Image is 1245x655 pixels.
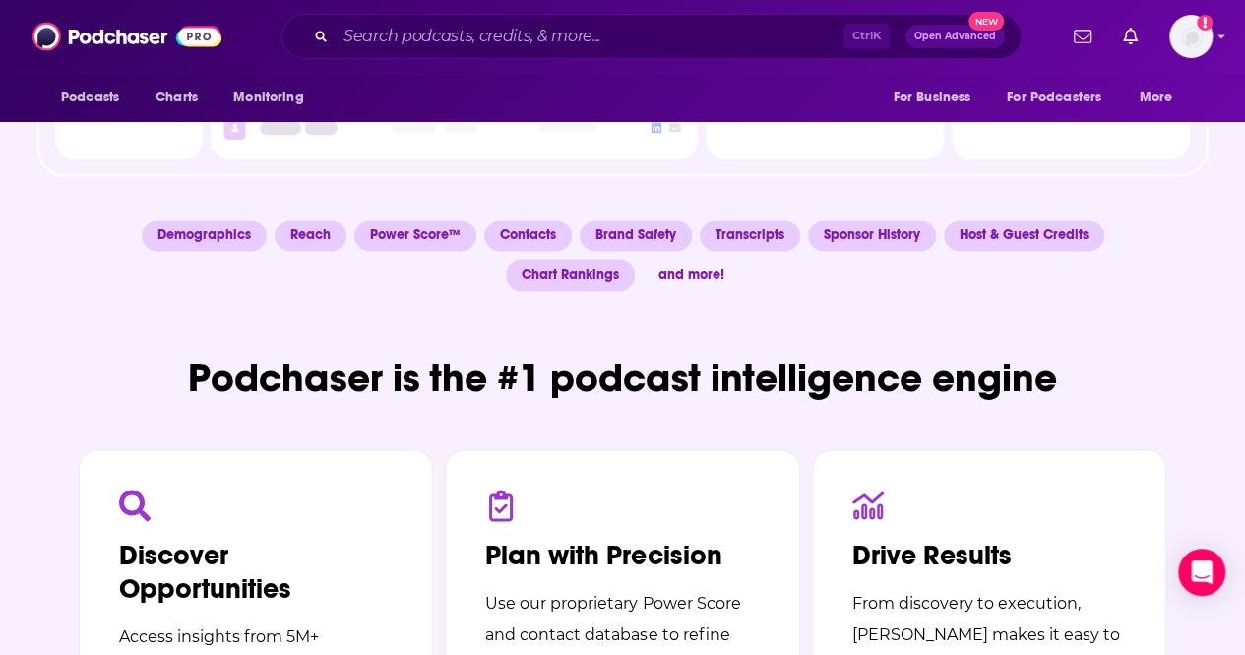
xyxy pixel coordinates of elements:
h3: Drive Results [852,539,1126,572]
span: Open Advanced [914,32,996,41]
span: Charts [156,84,198,111]
span: Transcripts [700,220,800,251]
span: More [1140,84,1173,111]
input: Search podcasts, credits, & more... [336,21,843,52]
div: Search podcasts, credits, & more... [281,14,1022,59]
span: and more! [643,259,740,291]
h3: Discover Opportunities [119,539,393,606]
h2: Podchaser is the #1 podcast intelligence engine [79,354,1166,402]
h3: Plan with Precision [485,539,759,572]
span: Chart Rankings [506,259,635,291]
span: Power Score™ [354,220,476,251]
span: New [968,12,1004,31]
button: open menu [879,79,995,116]
a: Charts [143,79,210,116]
img: User Profile [1169,15,1213,58]
span: Brand Safety [580,220,692,251]
button: open menu [994,79,1130,116]
button: open menu [1126,79,1198,116]
span: For Business [893,84,970,111]
button: Open AdvancedNew [905,25,1005,48]
span: For Podcasters [1007,84,1101,111]
span: Monitoring [233,84,303,111]
span: Sponsor History [808,220,936,251]
span: Host & Guest Credits [944,220,1104,251]
svg: Add a profile image [1197,15,1213,31]
a: Show notifications dropdown [1066,20,1099,53]
button: Show profile menu [1169,15,1213,58]
span: Reach [275,220,346,251]
a: Show notifications dropdown [1115,20,1146,53]
button: open menu [219,79,329,116]
img: Podchaser - Follow, Share and Rate Podcasts [32,18,221,55]
span: Demographics [142,220,267,251]
span: Contacts [484,220,572,251]
span: Podcasts [61,84,119,111]
span: Logged in as YiyanWang [1169,15,1213,58]
div: Open Intercom Messenger [1178,549,1225,596]
span: Ctrl K [843,24,890,49]
button: open menu [47,79,145,116]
